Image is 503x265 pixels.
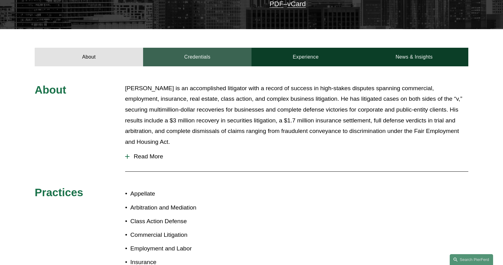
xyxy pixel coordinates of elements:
p: Commercial Litigation [130,230,251,241]
a: News & Insights [360,48,468,66]
a: Credentials [143,48,251,66]
p: Appellate [130,188,251,199]
span: Practices [35,186,83,198]
a: Search this site [450,254,493,265]
p: Employment and Labor [130,243,251,254]
p: Arbitration and Mediation [130,202,251,213]
button: Read More [125,148,468,165]
a: Experience [251,48,360,66]
span: Read More [129,153,468,160]
a: About [35,48,143,66]
span: About [35,84,66,96]
p: [PERSON_NAME] is an accomplished litigator with a record of success in high-stakes disputes spann... [125,83,468,147]
p: Class Action Defense [130,216,251,227]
